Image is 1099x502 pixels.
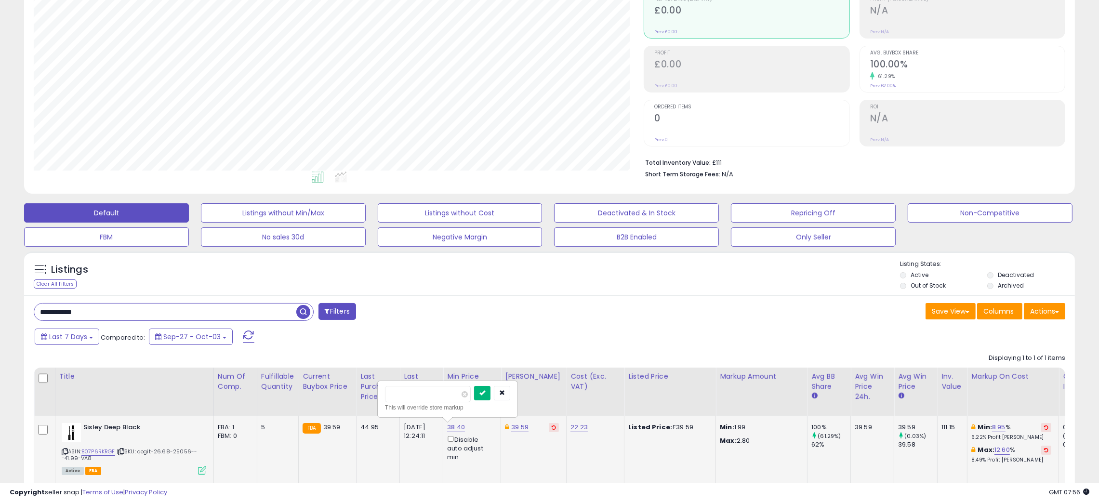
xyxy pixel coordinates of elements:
[720,423,734,432] strong: Min:
[983,306,1014,316] span: Columns
[926,303,976,319] button: Save View
[994,445,1010,455] a: 12.60
[149,329,233,345] button: Sep-27 - Oct-03
[818,432,841,440] small: (61.29%)
[870,83,896,89] small: Prev: 62.00%
[911,281,946,290] label: Out of Stock
[978,445,995,454] b: Max:
[654,51,849,56] span: Profit
[731,203,896,223] button: Repricing Off
[941,423,960,432] div: 111.15
[378,227,543,247] button: Negative Margin
[992,423,1006,432] a: 8.95
[303,423,320,434] small: FBA
[720,371,803,382] div: Markup Amount
[971,371,1055,382] div: Markup on Cost
[898,440,937,449] div: 39.58
[971,434,1051,441] p: 6.22% Profit [PERSON_NAME]
[35,329,99,345] button: Last 7 Days
[218,432,250,440] div: FBM: 0
[323,423,341,432] span: 39.59
[870,59,1065,72] h2: 100.00%
[720,436,800,445] p: 2.80
[81,448,115,456] a: B07P6RKRGF
[163,332,221,342] span: Sep-27 - Oct-03
[447,423,465,432] a: 38.40
[811,371,847,392] div: Avg BB Share
[59,371,210,382] div: Title
[318,303,356,320] button: Filters
[811,392,817,400] small: Avg BB Share.
[101,333,145,342] span: Compared to:
[977,303,1022,319] button: Columns
[49,332,87,342] span: Last 7 Days
[201,203,366,223] button: Listings without Min/Max
[511,423,529,432] a: 39.59
[218,371,253,392] div: Num of Comp.
[1024,303,1065,319] button: Actions
[645,159,711,167] b: Total Inventory Value:
[654,113,849,126] h2: 0
[570,423,588,432] a: 22.23
[971,446,1051,463] div: %
[978,423,993,432] b: Min:
[870,105,1065,110] span: ROI
[83,423,200,435] b: Sisley Deep Black
[628,423,708,432] div: £39.59
[125,488,167,497] a: Privacy Policy
[303,371,352,392] div: Current Buybox Price
[900,260,1075,269] p: Listing States:
[360,371,396,402] div: Last Purchase Price
[261,423,291,432] div: 5
[998,281,1024,290] label: Archived
[811,423,850,432] div: 100%
[855,371,890,402] div: Avg Win Price 24h.
[628,423,672,432] b: Listed Price:
[82,488,123,497] a: Terms of Use
[201,227,366,247] button: No sales 30d
[904,432,926,440] small: (0.03%)
[645,156,1058,168] li: £111
[1063,371,1098,392] div: Ordered Items
[10,488,167,497] div: seller snap | |
[870,113,1065,126] h2: N/A
[51,263,88,277] h5: Listings
[971,423,1051,441] div: %
[404,371,439,412] div: Last Purchase Date (GMT)
[218,423,250,432] div: FBA: 1
[505,371,562,382] div: [PERSON_NAME]
[811,440,850,449] div: 62%
[654,5,849,18] h2: £0.00
[447,371,497,382] div: Min Price
[722,170,733,179] span: N/A
[628,371,712,382] div: Listed Price
[62,448,197,462] span: | SKU: qogit-26.68-25056---41.99-VA8
[385,403,510,412] div: This will override store markup
[62,423,206,474] div: ASIN:
[911,271,928,279] label: Active
[654,29,677,35] small: Prev: £0.00
[404,423,436,440] div: [DATE] 12:24:11
[24,203,189,223] button: Default
[447,434,493,462] div: Disable auto adjust min
[898,371,933,392] div: Avg Win Price
[855,423,887,432] div: 39.59
[989,354,1065,363] div: Displaying 1 to 1 of 1 items
[62,423,81,442] img: 31tDbboAXUL._SL40_.jpg
[261,371,294,392] div: Fulfillable Quantity
[870,29,889,35] small: Prev: N/A
[34,279,77,289] div: Clear All Filters
[908,203,1073,223] button: Non-Competitive
[654,137,668,143] small: Prev: 0
[967,368,1059,416] th: The percentage added to the cost of goods (COGS) that forms the calculator for Min & Max prices.
[898,392,904,400] small: Avg Win Price.
[645,170,720,178] b: Short Term Storage Fees:
[24,227,189,247] button: FBM
[554,203,719,223] button: Deactivated & In Stock
[570,371,620,392] div: Cost (Exc. VAT)
[720,423,800,432] p: 1.99
[360,423,392,432] div: 44.95
[870,51,1065,56] span: Avg. Buybox Share
[62,467,84,475] span: All listings currently available for purchase on Amazon
[941,371,963,392] div: Inv. value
